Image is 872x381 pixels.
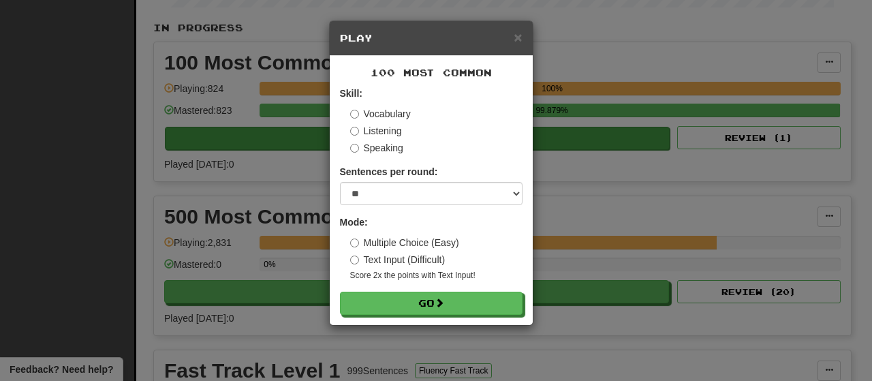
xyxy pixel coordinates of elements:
input: Text Input (Difficult) [350,256,359,264]
strong: Skill: [340,88,362,99]
span: × [514,29,522,45]
small: Score 2x the points with Text Input ! [350,270,523,281]
input: Multiple Choice (Easy) [350,239,359,247]
label: Speaking [350,141,403,155]
label: Multiple Choice (Easy) [350,236,459,249]
label: Text Input (Difficult) [350,253,446,266]
span: 100 Most Common [371,67,492,78]
label: Vocabulary [350,107,411,121]
input: Listening [350,127,359,136]
strong: Mode: [340,217,368,228]
input: Vocabulary [350,110,359,119]
button: Go [340,292,523,315]
label: Sentences per round: [340,165,438,179]
button: Close [514,30,522,44]
label: Listening [350,124,402,138]
h5: Play [340,31,523,45]
input: Speaking [350,144,359,153]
